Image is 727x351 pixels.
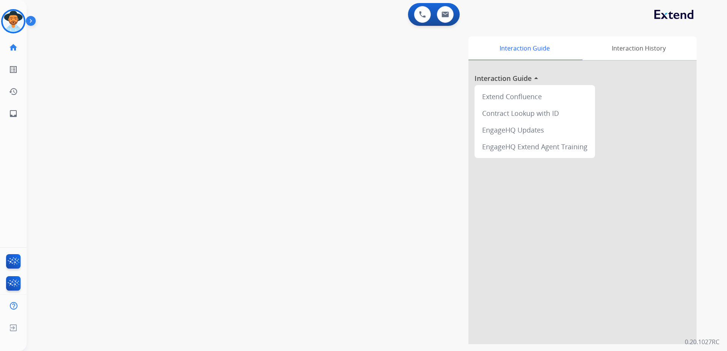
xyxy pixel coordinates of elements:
div: EngageHQ Updates [478,122,592,138]
mat-icon: home [9,43,18,52]
div: Interaction History [581,36,697,60]
p: 0.20.1027RC [685,337,719,346]
mat-icon: list_alt [9,65,18,74]
div: Contract Lookup with ID [478,105,592,122]
img: avatar [3,11,24,32]
mat-icon: inbox [9,109,18,118]
div: EngageHQ Extend Agent Training [478,138,592,155]
div: Interaction Guide [468,36,581,60]
mat-icon: history [9,87,18,96]
div: Extend Confluence [478,88,592,105]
